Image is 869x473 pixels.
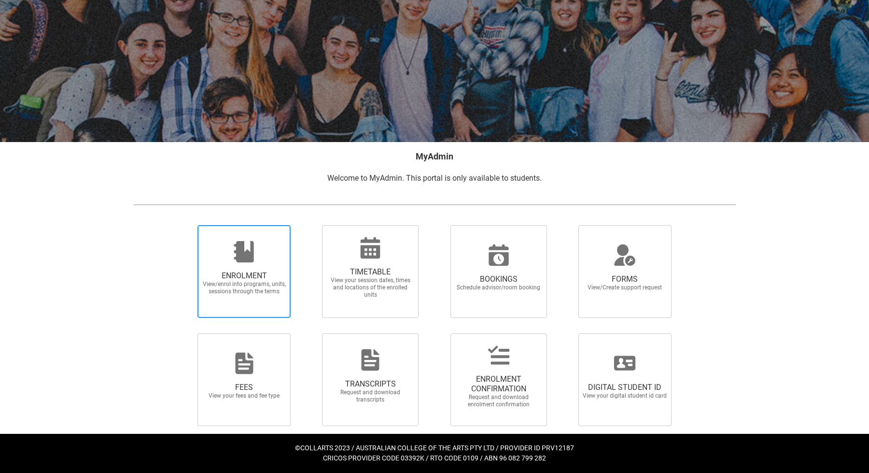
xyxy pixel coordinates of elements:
[582,274,667,284] span: FORMS
[202,383,287,392] span: FEES
[328,379,413,389] span: TRANSCRIPTS
[202,281,287,295] span: View/enrol into programs, units, sessions through the terms
[328,267,413,277] span: TIMETABLE
[456,274,541,284] span: BOOKINGS
[328,389,413,403] span: Request and download transcripts
[582,392,667,400] span: View your digital student id card
[202,392,287,400] span: View your fees and fee type
[327,173,542,183] span: Welcome to MyAdmin. This portal is only available to students.
[456,394,541,408] span: Request and download enrolment confirmation
[456,284,541,291] span: Schedule advisor/room booking
[202,271,287,281] span: ENROLMENT
[582,284,667,291] span: View/Create support request
[582,383,667,392] span: DIGITAL STUDENT ID
[133,150,736,163] h2: MyAdmin
[456,374,541,394] span: ENROLMENT CONFIRMATION
[328,277,413,299] span: View your session dates, times and locations of the enrolled units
